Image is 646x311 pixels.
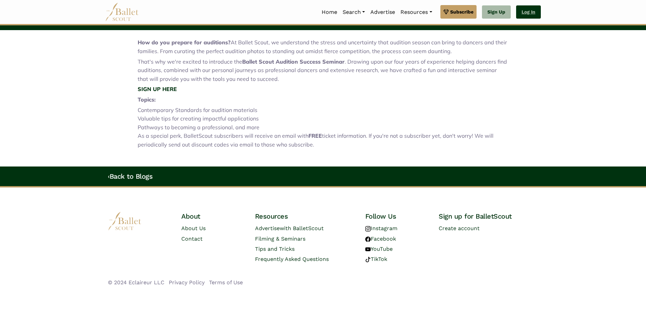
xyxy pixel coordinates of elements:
[138,58,507,82] span: . Drawing upon our four years of experience helping dancers find auditions, combined with our per...
[365,256,387,262] a: TikTok
[138,115,259,122] span: Valuable tips for creating impactful applications
[138,39,231,46] strong: How do you prepare for auditions?
[319,5,340,19] a: Home
[138,124,259,131] span: Pathways to becoming a professional, and more
[365,237,371,242] img: facebook logo
[255,256,329,262] a: Frequently Asked Questions
[255,212,354,221] h4: Resources
[255,225,324,231] a: Advertisewith BalletScout
[138,107,257,113] span: Contemporary Standards for audition materials
[398,5,435,19] a: Resources
[439,225,480,231] a: Create account
[365,247,371,252] img: youtube logo
[439,212,538,221] h4: Sign up for BalletScout
[482,5,511,19] a: Sign Up
[255,236,305,242] a: Filming & Seminars
[365,246,393,252] a: YouTube
[138,86,177,92] a: SIGN UP HERE
[181,212,244,221] h4: About
[450,8,474,16] span: Subscribe
[108,212,142,230] img: logo
[440,5,477,19] a: Subscribe
[138,132,308,139] span: As a special perk, BalletScout subscribers will receive an email with
[138,96,156,103] strong: Topics:
[108,172,153,180] a: ‹Back to Blogs
[138,39,507,54] span: At Ballet Scout, we understand the stress and uncertainty that audition season can bring to dance...
[169,279,205,286] a: Privacy Policy
[365,257,371,262] img: tiktok logo
[255,246,295,252] a: Tips and Tricks
[340,5,368,19] a: Search
[108,172,110,180] code: ‹
[138,58,242,65] span: That's why we're excited to introduce the
[365,225,397,231] a: Instagram
[209,279,243,286] a: Terms of Use
[365,212,428,221] h4: Follow Us
[242,58,345,65] strong: Ballet Scout Audition Success Seminar
[181,236,203,242] a: Contact
[368,5,398,19] a: Advertise
[365,226,371,231] img: instagram logo
[280,225,324,231] span: with BalletScout
[516,5,541,19] a: Log In
[365,236,396,242] a: Facebook
[181,225,206,231] a: About Us
[443,8,449,16] img: gem.svg
[308,132,322,139] strong: FREE
[108,278,164,287] li: © 2024 Eclaireur LLC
